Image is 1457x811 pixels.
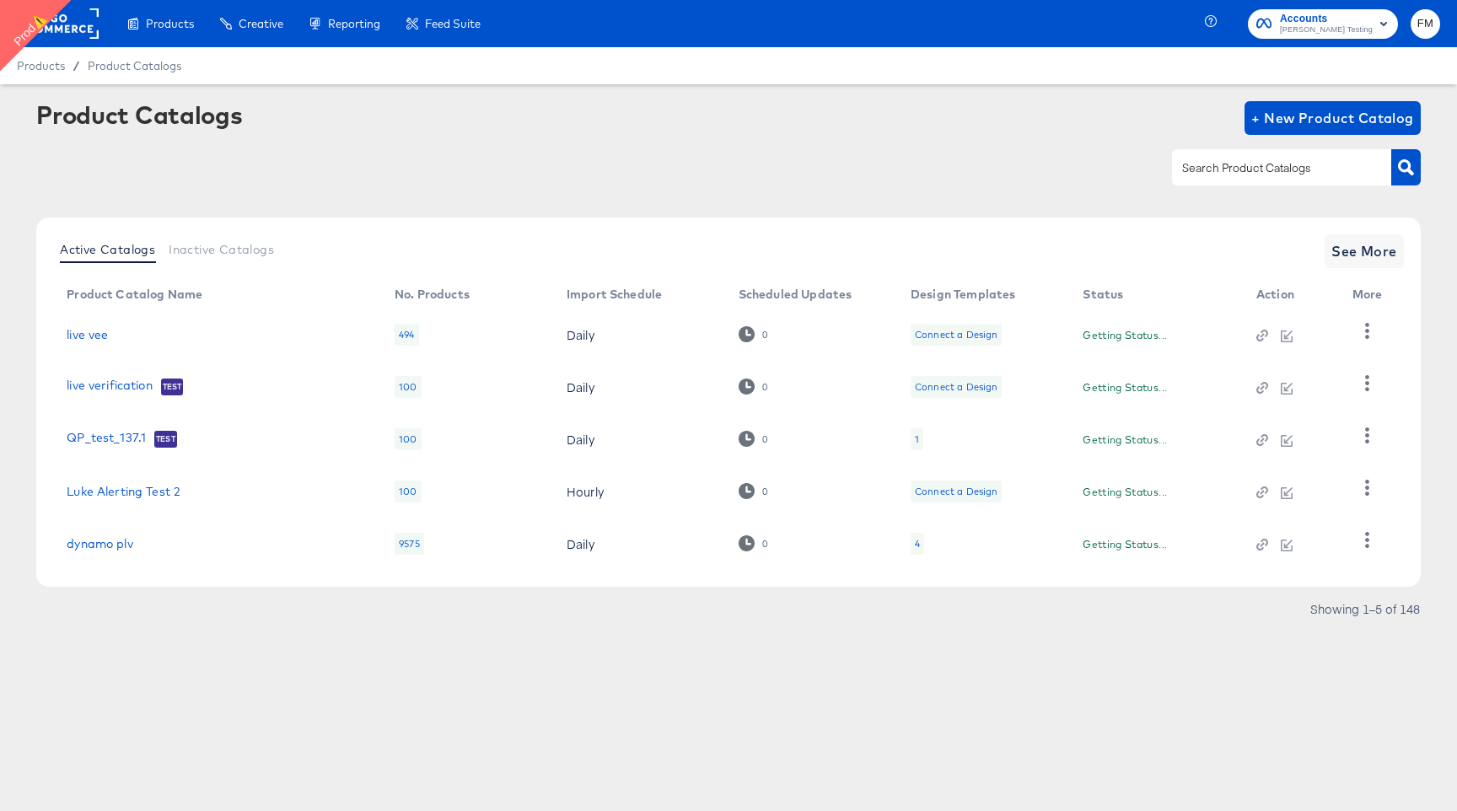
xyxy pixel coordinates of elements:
div: Connect a Design [915,380,997,394]
a: Product Catalogs [88,59,181,73]
div: 1 [911,428,923,450]
button: Accounts[PERSON_NAME] Testing [1248,9,1398,39]
div: 100 [395,376,421,398]
div: 0 [739,535,768,551]
div: Design Templates [911,287,1015,301]
span: Test [154,432,177,446]
a: live vee [67,328,108,341]
div: Connect a Design [911,376,1002,398]
div: Showing 1–5 of 148 [1309,603,1421,615]
span: Test [161,380,184,394]
div: 0 [761,381,768,393]
th: More [1339,282,1403,309]
div: 0 [761,329,768,341]
div: Connect a Design [911,324,1002,346]
span: Products [146,17,194,30]
div: 0 [761,433,768,445]
div: 100 [395,428,421,450]
div: 1 [915,432,919,446]
span: Products [17,59,65,73]
div: Import Schedule [567,287,662,301]
span: FM [1417,14,1433,34]
td: Daily [553,413,725,465]
div: Product Catalog Name [67,287,202,301]
div: 0 [761,486,768,497]
a: live verification [67,379,153,395]
button: + New Product Catalog [1245,101,1421,135]
span: Active Catalogs [60,243,155,256]
div: Scheduled Updates [739,287,852,301]
span: / [65,59,88,73]
div: Product Catalogs [36,101,242,128]
div: 494 [395,324,418,346]
td: Daily [553,309,725,361]
span: Creative [239,17,283,30]
th: Action [1243,282,1339,309]
span: See More [1331,239,1397,263]
input: Search Product Catalogs [1179,158,1358,178]
span: + New Product Catalog [1251,106,1414,130]
div: Connect a Design [911,481,1002,502]
div: 0 [739,431,768,447]
a: dynamo plv [67,537,133,551]
div: 4 [915,537,920,551]
td: Daily [553,518,725,570]
button: FM [1411,9,1440,39]
span: Reporting [328,17,380,30]
div: 0 [761,538,768,550]
span: [PERSON_NAME] Testing [1280,24,1373,37]
td: Hourly [553,465,725,518]
button: See More [1325,234,1404,268]
a: QP_test_137.1 [67,431,146,448]
div: 9575 [395,533,424,555]
div: 0 [739,379,768,395]
div: 100 [395,481,421,502]
span: Feed Suite [425,17,481,30]
div: 4 [911,533,924,555]
th: Status [1069,282,1243,309]
a: Luke Alerting Test 2 [67,485,180,498]
div: 0 [739,483,768,499]
span: Accounts [1280,10,1373,28]
div: No. Products [395,287,470,301]
td: Daily [553,361,725,413]
div: Connect a Design [915,328,997,341]
span: Inactive Catalogs [169,243,274,256]
div: 0 [739,326,768,342]
div: Connect a Design [915,485,997,498]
